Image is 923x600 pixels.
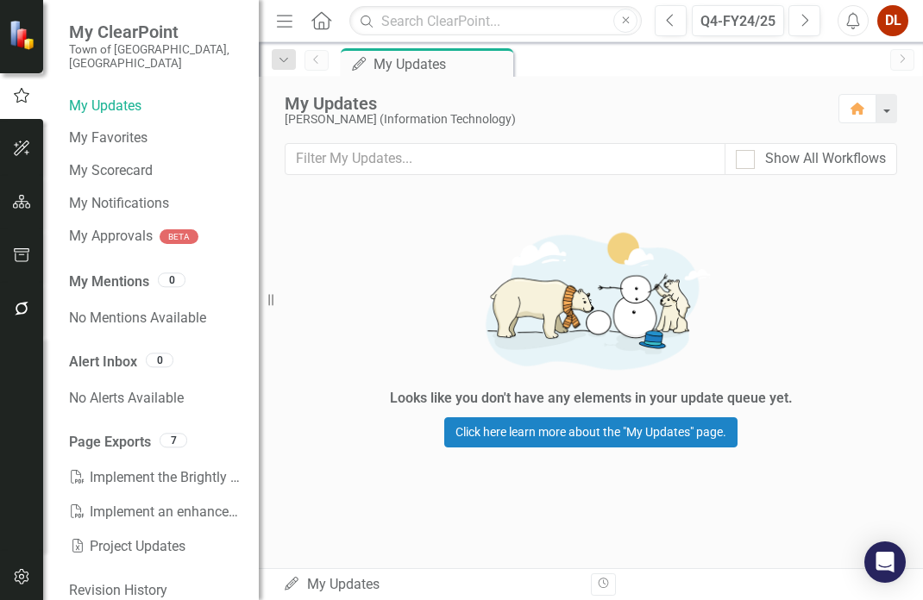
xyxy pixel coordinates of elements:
a: My Approvals [69,227,153,247]
div: No Mentions Available [69,301,242,335]
img: Getting started [332,216,850,384]
div: My Updates [285,94,821,113]
a: My Favorites [69,128,242,148]
a: My Scorecard [69,161,242,181]
div: My Updates [283,575,578,595]
div: No Alerts Available [69,381,242,416]
span: My ClearPoint [69,22,242,42]
div: 0 [146,353,173,367]
img: ClearPoint Strategy [9,20,39,50]
div: Q4-FY24/25 [698,11,778,32]
a: Alert Inbox [69,353,137,372]
a: My Updates [69,97,242,116]
div: Show All Workflows [765,149,886,169]
a: Implement the Brightly Work Order Management Pla [69,460,242,495]
div: Looks like you don't have any elements in your update queue yet. [390,389,793,409]
div: My Updates [374,53,509,75]
a: Click here learn more about the "My Updates" page. [444,417,738,447]
button: Q4-FY24/25 [692,5,784,36]
div: Open Intercom Messenger [864,541,906,583]
div: 0 [158,272,185,287]
input: Filter My Updates... [285,143,725,175]
button: DL [877,5,908,36]
div: 7 [160,433,187,447]
a: Page Exports [69,433,151,453]
a: Implement an enhanced traffic enforcement progra [69,495,242,529]
div: [PERSON_NAME] (Information Technology) [285,113,821,126]
a: My Notifications [69,194,242,214]
small: Town of [GEOGRAPHIC_DATA], [GEOGRAPHIC_DATA] [69,42,242,71]
a: Project Updates [69,529,242,564]
div: BETA [160,229,198,244]
a: My Mentions [69,272,149,292]
input: Search ClearPoint... [349,6,642,36]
